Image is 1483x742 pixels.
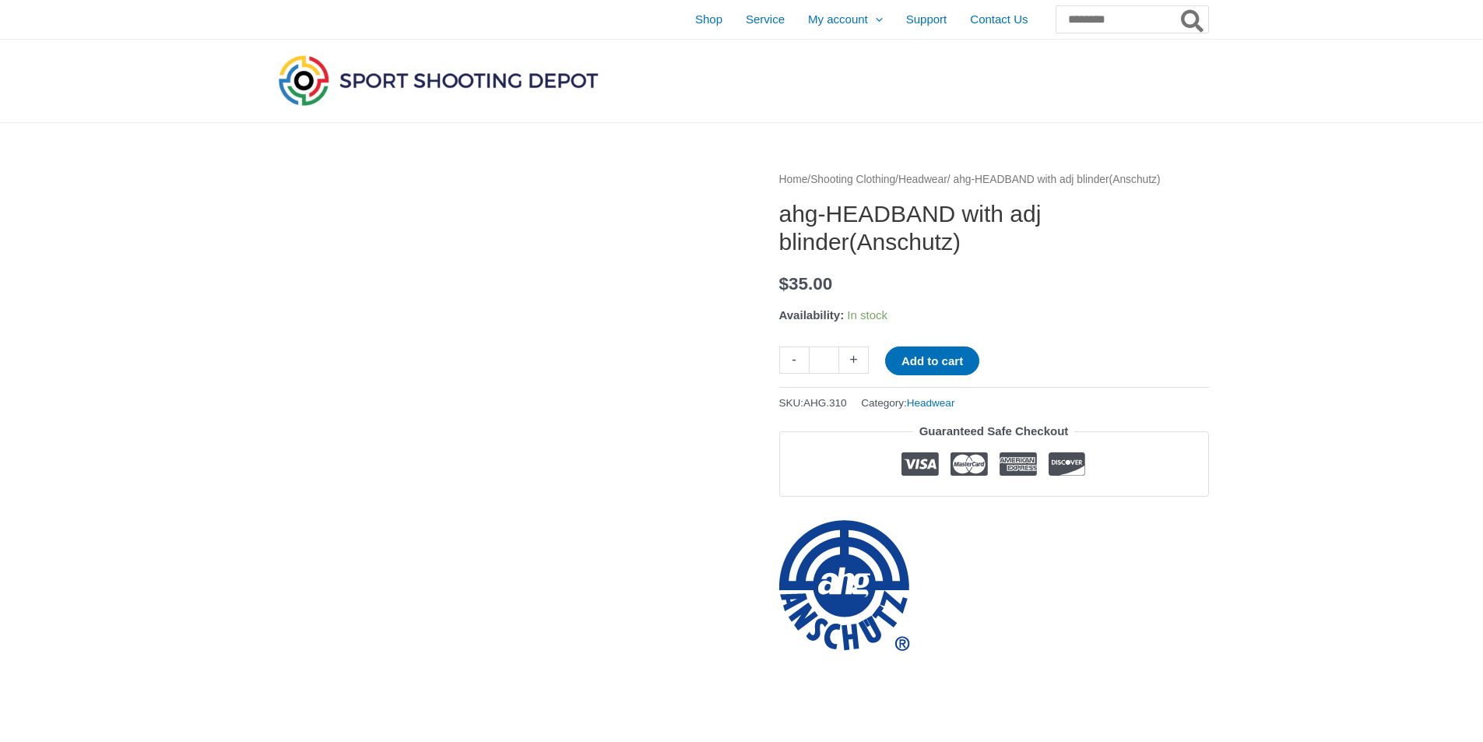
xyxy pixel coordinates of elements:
[779,174,808,185] a: Home
[779,170,1209,190] nav: Breadcrumb
[779,200,1209,256] h1: ahg-HEADBAND with adj blinder(Anschutz)
[839,346,869,374] a: +
[847,308,887,322] span: In stock
[907,397,955,409] a: Headwear
[275,51,602,109] img: Sport Shooting Depot
[779,274,789,294] span: $
[885,346,979,375] button: Add to cart
[779,393,847,413] span: SKU:
[861,393,954,413] span: Category:
[803,397,847,409] span: AHG.310
[779,520,910,651] a: ahg-Anschütz
[779,308,845,322] span: Availability:
[913,420,1075,442] legend: Guaranteed Safe Checkout
[779,274,833,294] bdi: 35.00
[779,346,809,374] a: -
[898,174,947,185] a: Headwear
[810,174,895,185] a: Shooting Clothing
[1178,6,1208,33] button: Search
[809,346,839,374] input: Product quantity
